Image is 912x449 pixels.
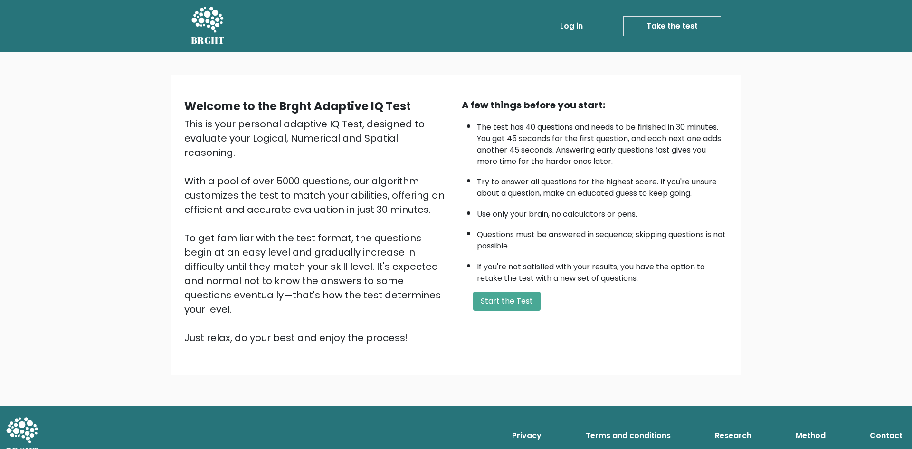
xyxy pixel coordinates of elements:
[711,426,755,445] a: Research
[477,224,728,252] li: Questions must be answered in sequence; skipping questions is not possible.
[477,257,728,284] li: If you're not satisfied with your results, you have the option to retake the test with a new set ...
[477,172,728,199] li: Try to answer all questions for the highest score. If you're unsure about a question, make an edu...
[477,204,728,220] li: Use only your brain, no calculators or pens.
[623,16,721,36] a: Take the test
[191,35,225,46] h5: BRGHT
[184,98,411,114] b: Welcome to the Brght Adaptive IQ Test
[184,117,450,345] div: This is your personal adaptive IQ Test, designed to evaluate your Logical, Numerical and Spatial ...
[866,426,906,445] a: Contact
[792,426,829,445] a: Method
[473,292,541,311] button: Start the Test
[582,426,674,445] a: Terms and conditions
[508,426,545,445] a: Privacy
[556,17,587,36] a: Log in
[477,117,728,167] li: The test has 40 questions and needs to be finished in 30 minutes. You get 45 seconds for the firs...
[191,4,225,48] a: BRGHT
[462,98,728,112] div: A few things before you start:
